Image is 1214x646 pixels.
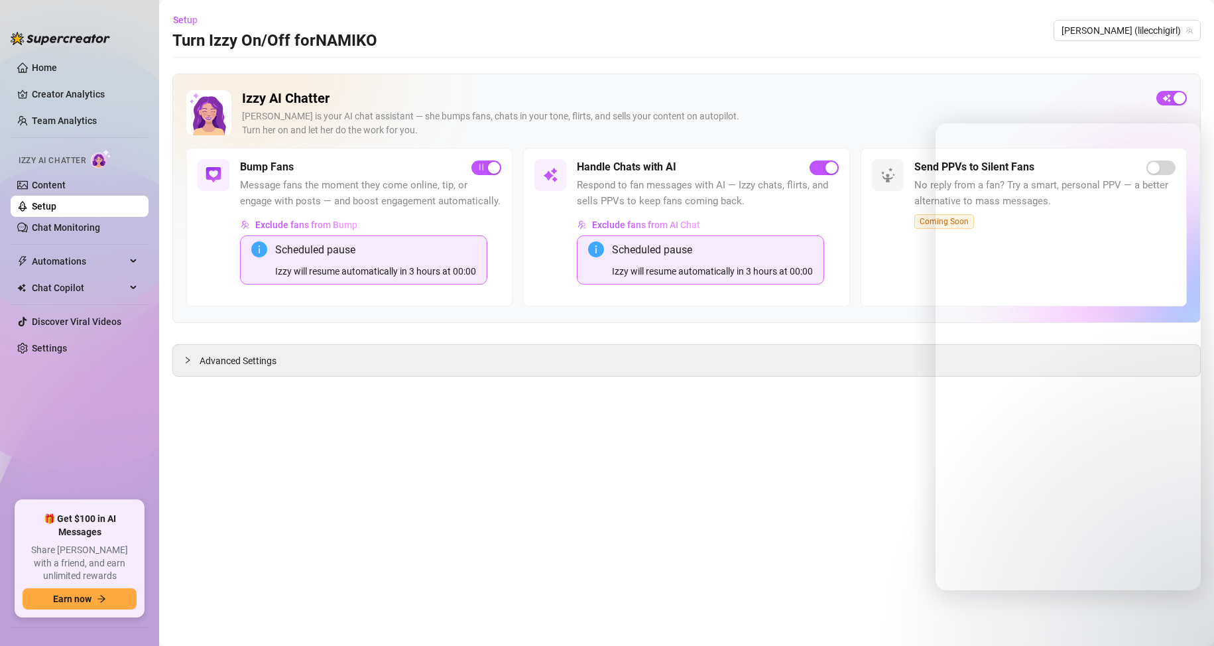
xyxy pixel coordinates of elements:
span: Setup [173,15,198,25]
span: Chat Copilot [32,277,126,298]
span: Izzy AI Chatter [19,155,86,167]
span: Advanced Settings [200,354,276,368]
img: svg%3e [206,167,221,183]
a: Content [32,180,66,190]
span: Respond to fan messages with AI — Izzy chats, flirts, and sells PPVs to keep fans coming back. [577,178,838,209]
button: Setup [172,9,208,31]
a: Setup [32,201,56,212]
img: svg%3e [880,167,896,183]
div: Scheduled pause [275,241,476,258]
a: Discover Viral Videos [32,316,121,327]
span: NAMIKO (lilecchigirl) [1062,21,1193,40]
span: No reply from a fan? Try a smart, personal PPV — a better alternative to mass messages. [914,178,1176,209]
button: Exclude fans from AI Chat [577,214,701,235]
div: Izzy will resume automatically in 3 hours at 00:00 [612,264,813,279]
div: Izzy will resume automatically in 3 hours at 00:00 [275,264,476,279]
h2: Izzy AI Chatter [242,90,1146,107]
span: Exclude fans from AI Chat [592,220,700,230]
span: 🎁 Get $100 in AI Messages [23,513,137,539]
span: Share [PERSON_NAME] with a friend, and earn unlimited rewards [23,544,137,583]
a: Creator Analytics [32,84,138,105]
iframe: Intercom live chat [936,123,1201,590]
h3: Turn Izzy On/Off for NAMIKO [172,31,377,52]
a: Chat Monitoring [32,222,100,233]
img: Chat Copilot [17,283,26,292]
span: collapsed [184,356,192,364]
h5: Bump Fans [240,159,294,175]
button: Exclude fans from Bump [240,214,358,235]
img: AI Chatter [91,149,111,168]
a: Settings [32,343,67,354]
div: Scheduled pause [612,241,813,258]
iframe: Intercom live chat [1169,601,1201,633]
span: Message fans the moment they come online, tip, or engage with posts — and boost engagement automa... [240,178,501,209]
img: svg%3e [241,220,250,229]
span: team [1185,27,1193,34]
span: arrow-right [97,594,106,604]
span: Coming Soon [914,214,974,229]
button: Earn nowarrow-right [23,588,137,610]
a: Home [32,62,57,73]
h5: Send PPVs to Silent Fans [914,159,1034,175]
img: svg%3e [542,167,558,183]
h5: Handle Chats with AI [577,159,676,175]
span: Exclude fans from Bump [255,220,357,230]
span: Automations [32,251,126,272]
div: collapsed [184,353,200,367]
img: logo-BBDzfeDw.svg [11,32,110,45]
span: Earn now [53,594,91,604]
span: thunderbolt [17,256,28,267]
a: Team Analytics [32,115,97,126]
div: [PERSON_NAME] is your AI chat assistant — she bumps fans, chats in your tone, flirts, and sells y... [242,109,1146,137]
img: svg%3e [577,220,587,229]
span: info-circle [251,241,267,257]
img: Izzy AI Chatter [186,90,231,135]
span: info-circle [588,241,604,257]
